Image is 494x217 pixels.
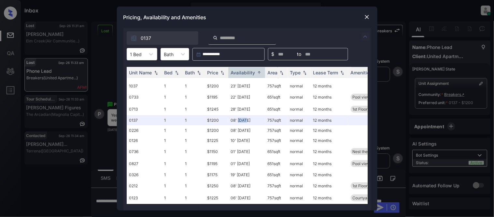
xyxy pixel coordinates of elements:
[288,103,311,115] td: normal
[205,180,228,192] td: $1250
[311,158,348,170] td: 12 months
[311,180,348,192] td: 12 months
[183,125,205,135] td: 1
[162,146,183,158] td: 1
[228,192,265,204] td: 06' [DATE]
[265,170,288,180] td: 651 sqft
[339,70,346,75] img: sorting
[313,70,338,75] div: Lease Term
[127,146,162,158] td: 0736
[265,146,288,158] td: 651 sqft
[153,70,159,75] img: sorting
[311,146,348,158] td: 12 months
[205,103,228,115] td: $1245
[162,158,183,170] td: 1
[127,115,162,125] td: 0137
[164,70,173,75] div: Bed
[265,125,288,135] td: 757 sqft
[228,180,265,192] td: 08' [DATE]
[228,125,265,135] td: 08' [DATE]
[353,195,386,200] span: Courtyard View ...
[231,70,255,75] div: Availability
[207,70,219,75] div: Price
[265,192,288,204] td: 757 sqft
[351,70,373,75] div: Amenities
[141,35,151,42] span: 0137
[228,158,265,170] td: 01' [DATE]
[311,91,348,103] td: 12 months
[228,170,265,180] td: 19' [DATE]
[297,51,302,58] span: to
[183,192,205,204] td: 1
[288,91,311,103] td: normal
[127,180,162,192] td: 0212
[127,170,162,180] td: 0326
[213,35,218,41] img: icon-zuma
[353,149,382,154] span: Nest thermostat
[185,70,195,75] div: Bath
[265,115,288,125] td: 757 sqft
[353,161,371,166] span: Pool view
[183,180,205,192] td: 1
[183,158,205,170] td: 1
[162,91,183,103] td: 1
[353,107,368,112] span: 1st Floor
[174,70,180,75] img: sorting
[311,115,348,125] td: 12 months
[302,70,308,75] img: sorting
[268,70,278,75] div: Area
[129,70,152,75] div: Unit Name
[288,146,311,158] td: normal
[290,70,301,75] div: Type
[288,170,311,180] td: normal
[265,81,288,91] td: 757 sqft
[228,81,265,91] td: 23' [DATE]
[265,91,288,103] td: 651 sqft
[205,135,228,146] td: $1225
[228,135,265,146] td: 10' [DATE]
[127,81,162,91] td: 1037
[228,115,265,125] td: 08' [DATE]
[127,91,162,103] td: 0733
[311,125,348,135] td: 12 months
[127,103,162,115] td: 0713
[288,115,311,125] td: normal
[272,51,275,58] span: $
[353,183,368,188] span: 1st Floor
[205,125,228,135] td: $1200
[183,91,205,103] td: 1
[288,180,311,192] td: normal
[278,70,285,75] img: sorting
[205,170,228,180] td: $1175
[183,135,205,146] td: 1
[162,170,183,180] td: 1
[311,192,348,204] td: 12 months
[265,135,288,146] td: 757 sqft
[265,103,288,115] td: 651 sqft
[311,81,348,91] td: 12 months
[127,125,162,135] td: 0226
[311,135,348,146] td: 12 months
[228,103,265,115] td: 28' [DATE]
[127,158,162,170] td: 0827
[205,146,228,158] td: $1150
[288,135,311,146] td: normal
[162,192,183,204] td: 1
[205,158,228,170] td: $1195
[256,70,262,75] img: sorting
[288,158,311,170] td: normal
[162,125,183,135] td: 1
[205,91,228,103] td: $1195
[117,7,377,28] div: Pricing, Availability and Amenities
[288,125,311,135] td: normal
[205,192,228,204] td: $1225
[311,170,348,180] td: 12 months
[127,192,162,204] td: 0123
[162,135,183,146] td: 1
[162,115,183,125] td: 1
[183,170,205,180] td: 1
[183,115,205,125] td: 1
[183,103,205,115] td: 1
[288,192,311,204] td: normal
[162,103,183,115] td: 1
